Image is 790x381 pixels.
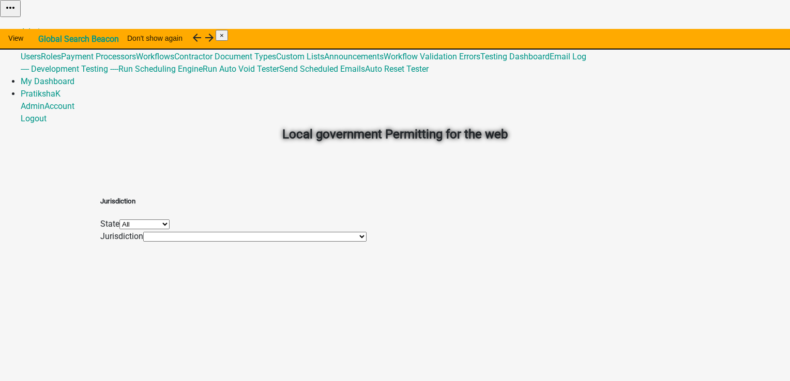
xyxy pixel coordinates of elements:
span: × [220,31,224,39]
button: Close [216,30,228,41]
label: State [100,219,119,229]
h2: Local government Permitting for the web [108,125,682,144]
button: Don't show again [119,29,191,47]
h5: Jurisdiction [100,196,367,207]
i: arrow_back [191,31,203,44]
label: Jurisdiction [100,231,143,241]
strong: Global Search Beacon [38,34,119,44]
i: arrow_forward [203,31,216,44]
